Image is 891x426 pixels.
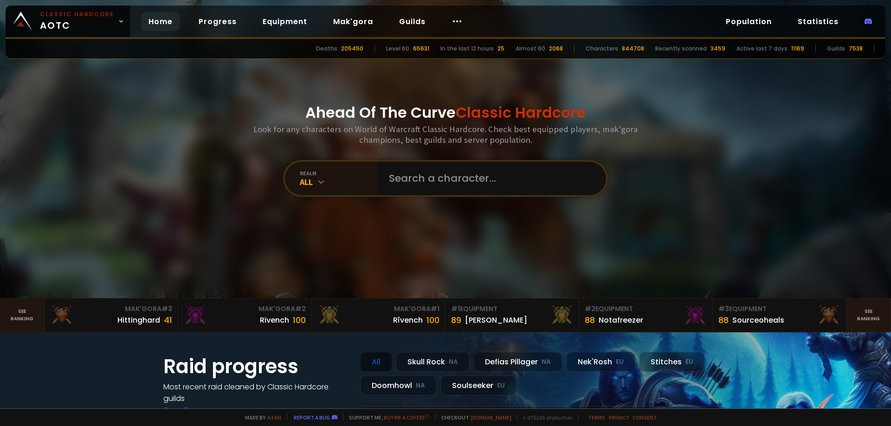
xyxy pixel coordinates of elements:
div: 88 [585,314,595,326]
h3: Look for any characters on World of Warcraft Classic Hardcore. Check best equipped players, mak'g... [250,124,641,145]
a: See all progress [163,405,224,415]
span: Support me, [343,414,430,421]
a: Terms [588,414,605,421]
div: Stitches [639,352,705,372]
small: EU [497,381,505,390]
div: Characters [586,45,618,53]
div: Sourceoheals [732,314,784,326]
span: # 3 [161,304,172,313]
span: # 2 [585,304,595,313]
a: Mak'Gora#2Rivench100 [178,299,312,332]
span: # 1 [451,304,460,313]
div: 11169 [791,45,804,53]
div: Rivench [260,314,289,326]
a: Classic HardcoreAOTC [6,6,130,37]
a: Home [141,12,180,31]
a: Population [718,12,779,31]
div: Nek'Rosh [566,352,635,372]
div: In the last 12 hours [440,45,494,53]
span: v. d752d5 - production [517,414,573,421]
div: Guilds [827,45,845,53]
div: Mak'Gora [50,304,172,314]
a: #1Equipment89[PERSON_NAME] [445,299,579,332]
a: Privacy [609,414,629,421]
a: Equipment [255,12,315,31]
div: Deaths [316,45,337,53]
div: 89 [451,314,461,326]
a: Seeranking [846,299,891,332]
small: NA [416,381,425,390]
div: 844708 [622,45,644,53]
div: Rîvench [393,314,423,326]
div: Hittinghard [117,314,160,326]
div: 3459 [710,45,725,53]
div: 65631 [413,45,429,53]
a: Mak'gora [326,12,381,31]
span: Checkout [435,414,511,421]
h4: Most recent raid cleaned by Classic Hardcore guilds [163,381,349,404]
div: Soulseeker [440,375,517,395]
div: Recently scanned [655,45,707,53]
div: Level 60 [386,45,409,53]
input: Search a character... [383,162,595,195]
a: [DOMAIN_NAME] [471,414,511,421]
span: # 2 [295,304,306,313]
div: Mak'Gora [317,304,439,314]
div: 2068 [549,45,563,53]
span: Made by [239,414,281,421]
small: EU [616,357,624,367]
small: Classic Hardcore [40,10,114,19]
div: Equipment [585,304,707,314]
span: # 1 [431,304,439,313]
div: All [360,352,392,372]
a: Mak'Gora#3Hittinghard41 [45,299,178,332]
small: NA [449,357,458,367]
div: Equipment [451,304,573,314]
div: Doomhowl [360,375,437,395]
div: 100 [293,314,306,326]
a: Progress [191,12,244,31]
a: #2Equipment88Notafreezer [579,299,713,332]
h1: Raid progress [163,352,349,381]
span: # 3 [718,304,729,313]
div: Notafreezer [599,314,643,326]
div: Active last 7 days [736,45,788,53]
span: AOTC [40,10,114,32]
div: 100 [426,314,439,326]
div: 7538 [849,45,863,53]
div: Defias Pillager [473,352,562,372]
a: #3Equipment88Sourceoheals [713,299,846,332]
div: [PERSON_NAME] [465,314,527,326]
a: Guilds [392,12,433,31]
div: 88 [718,314,729,326]
a: a fan [267,414,281,421]
div: realm [300,170,378,177]
div: All [300,177,378,187]
a: Consent [633,414,657,421]
span: Classic Hardcore [456,102,586,123]
small: EU [685,357,693,367]
div: 25 [497,45,504,53]
div: 41 [164,314,172,326]
div: Equipment [718,304,840,314]
a: Buy me a coffee [384,414,430,421]
div: 205450 [341,45,363,53]
a: Statistics [790,12,846,31]
small: NA [542,357,551,367]
a: Report a bug [294,414,330,421]
div: Mak'Gora [184,304,306,314]
div: Almost 60 [516,45,545,53]
div: Skull Rock [396,352,470,372]
a: Mak'Gora#1Rîvench100 [312,299,445,332]
h1: Ahead Of The Curve [305,102,586,124]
